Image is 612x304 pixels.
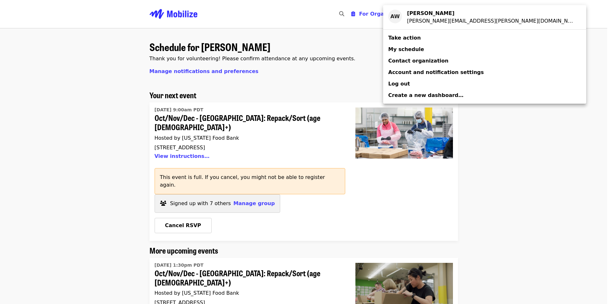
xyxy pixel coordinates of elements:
[383,44,586,55] a: My schedule
[388,58,448,64] span: Contact organization
[407,10,455,16] strong: [PERSON_NAME]
[383,78,586,90] a: Log out
[388,92,463,98] span: Create a new dashboard…
[383,32,586,44] a: Take action
[388,81,410,87] span: Log out
[383,90,586,101] a: Create a new dashboard…
[383,67,586,78] a: Account and notification settings
[383,55,586,67] a: Contact organization
[407,10,576,17] div: Audrey Williams
[388,46,424,52] span: My schedule
[388,69,484,75] span: Account and notification settings
[407,17,576,25] div: audrey.williams@northwest-bank.com
[388,10,402,23] div: AW
[383,8,586,27] a: AW[PERSON_NAME][PERSON_NAME][EMAIL_ADDRESS][PERSON_NAME][DOMAIN_NAME]
[388,35,421,41] span: Take action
